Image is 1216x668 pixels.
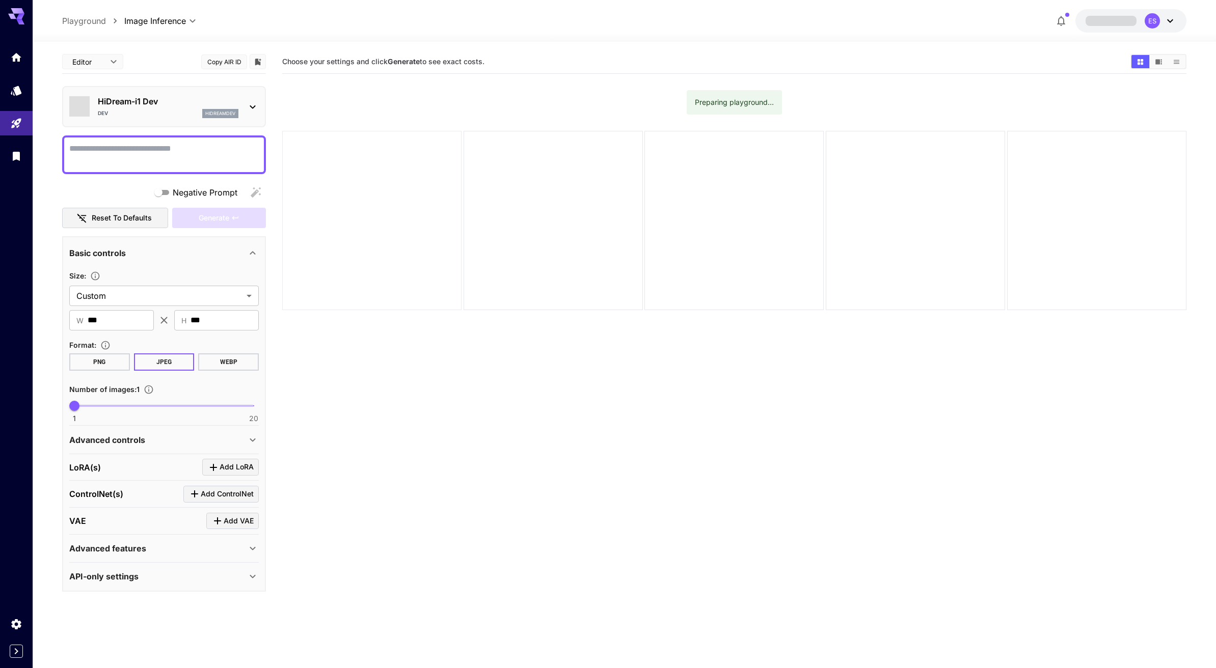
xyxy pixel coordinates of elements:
button: Add to library [253,55,262,68]
p: Advanced features [69,542,146,554]
div: Basic controls [69,241,259,265]
button: Show media in grid view [1131,55,1149,68]
p: Dev [98,109,108,117]
div: Settings [10,618,22,630]
span: Add LoRA [220,461,254,474]
p: Basic controls [69,247,126,259]
div: Preparing playground... [695,93,774,112]
button: JPEG [134,353,195,371]
button: Adjust the dimensions of the generated image by specifying its width and height in pixels, or sel... [86,271,104,281]
div: Advanced controls [69,428,259,452]
p: LoRA(s) [69,461,101,474]
span: Custom [76,290,242,302]
div: HiDream-i1 DevDevhidreamdev [69,91,259,122]
p: ControlNet(s) [69,488,123,500]
button: Click to add ControlNet [183,486,259,503]
span: 20 [249,413,258,424]
span: W [76,315,84,326]
div: Models [10,84,22,97]
button: Reset to defaults [62,208,168,229]
p: hidreamdev [205,110,235,117]
div: Home [10,51,22,64]
div: Advanced features [69,536,259,561]
div: Playground [10,117,22,130]
div: Show media in grid viewShow media in video viewShow media in list view [1130,54,1186,69]
span: Negative Prompt [173,186,237,199]
b: Generate [388,57,420,66]
button: Show media in video view [1150,55,1168,68]
button: PNG [69,353,130,371]
button: Click to add VAE [206,513,259,530]
button: Choose the file format for the output image. [96,340,115,350]
button: WEBP [198,353,259,371]
div: ES [1145,13,1160,29]
span: Choose your settings and click to see exact costs. [282,57,484,66]
button: Show media in list view [1168,55,1185,68]
div: Library [10,150,22,162]
span: Add ControlNet [201,488,254,500]
span: Size : [69,271,86,280]
p: HiDream-i1 Dev [98,95,238,107]
span: Editor [72,57,104,67]
span: Image Inference [124,15,186,27]
p: VAE [69,515,86,527]
div: API-only settings [69,564,259,589]
p: Advanced controls [69,434,145,446]
button: Copy AIR ID [201,54,247,69]
a: Playground [62,15,106,27]
nav: breadcrumb [62,15,124,27]
button: Click to add LoRA [202,459,259,476]
button: Expand sidebar [10,645,23,658]
span: Format : [69,341,96,349]
span: 1 [73,413,76,424]
button: Specify how many images to generate in a single request. Each image generation will be charged se... [140,384,158,395]
p: API-only settings [69,570,139,582]
span: H [181,315,186,326]
span: Number of images : 1 [69,385,140,394]
span: Add VAE [224,515,254,527]
button: ES [1075,9,1186,33]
